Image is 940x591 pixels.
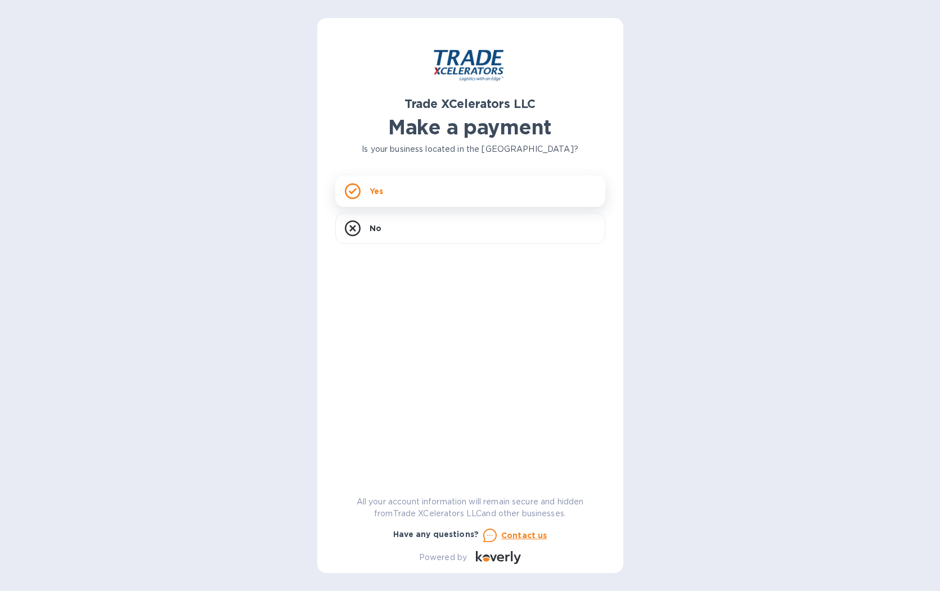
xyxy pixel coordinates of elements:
p: Powered by [419,552,467,563]
p: No [370,223,381,234]
b: Trade XCelerators LLC [404,97,536,111]
p: Is your business located in the [GEOGRAPHIC_DATA]? [335,143,605,155]
p: All your account information will remain secure and hidden from Trade XCelerators LLC and other b... [335,496,605,520]
b: Have any questions? [393,530,479,539]
p: Yes [370,186,383,197]
u: Contact us [501,531,547,540]
h1: Make a payment [335,115,605,139]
